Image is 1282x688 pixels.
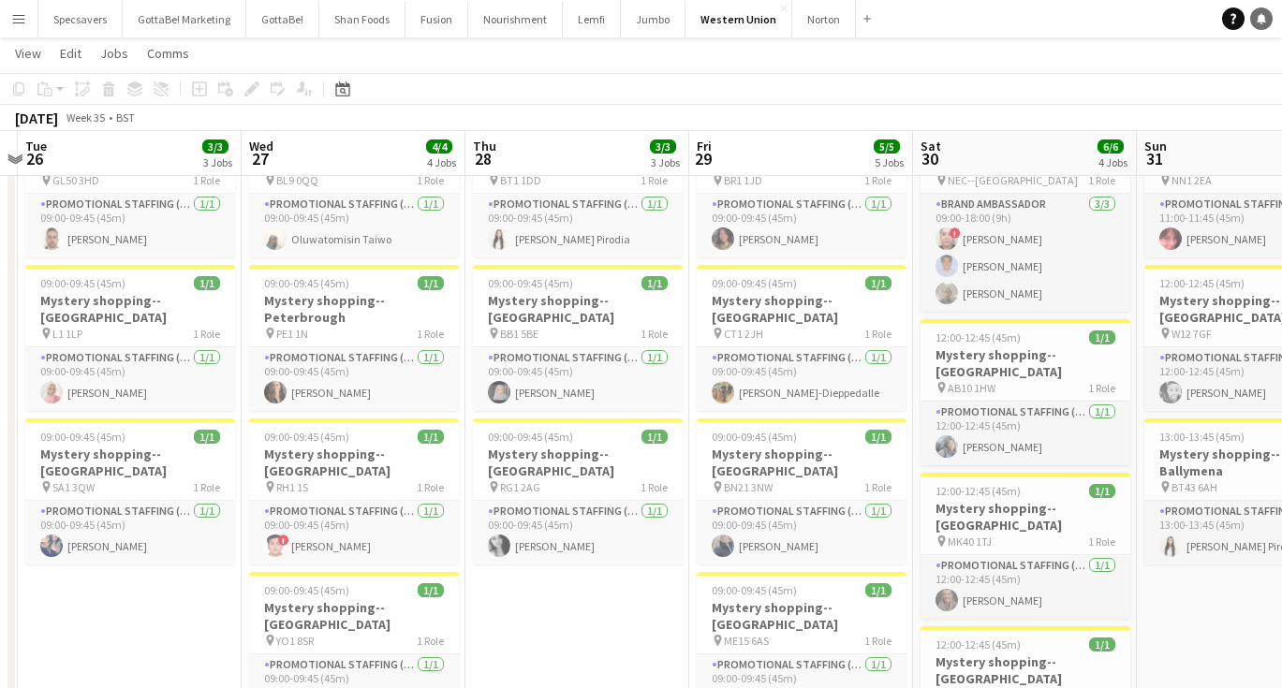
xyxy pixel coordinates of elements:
span: 1/1 [194,430,220,444]
span: 1/1 [865,430,892,444]
span: AB10 1HW [948,381,995,395]
span: Comms [147,45,189,62]
app-card-role: Promotional Staffing (Mystery Shopper)1/109:00-09:45 (45m)[PERSON_NAME] Pirodia [473,194,683,257]
span: 1/1 [641,430,668,444]
h3: Mystery shopping--[GEOGRAPHIC_DATA] [921,500,1130,534]
span: 1 Role [417,480,444,494]
span: 1 Role [417,173,444,187]
button: Lemfi [563,1,621,37]
h3: Mystery shopping--[GEOGRAPHIC_DATA] [921,653,1130,687]
span: View [15,45,41,62]
h3: Mystery shopping--[GEOGRAPHIC_DATA] [25,292,235,326]
span: 6/6 [1098,139,1124,154]
a: Edit [52,41,89,66]
span: Sun [1144,138,1167,154]
span: 1/1 [1089,330,1115,344]
div: 09:00-18:00 (9h)3/3ASAP [GEOGRAPHIC_DATA] @ BP Pluse--Times TBC NEC--[GEOGRAPHIC_DATA]1 RoleBrand... [921,111,1130,312]
app-card-role: Promotional Staffing (Mystery Shopper)1/109:00-09:45 (45m)![PERSON_NAME] [249,501,459,564]
span: 1 Role [641,480,668,494]
span: 09:00-09:45 (45m) [264,276,349,290]
span: 12:00-12:45 (45m) [1159,276,1245,290]
app-job-card: 09:00-09:45 (45m)1/1Mystery shopping--[GEOGRAPHIC_DATA] BN21 3NW1 RolePromotional Staffing (Myste... [697,418,906,564]
h3: Mystery shopping--[GEOGRAPHIC_DATA] [921,346,1130,380]
span: 1 Role [864,173,892,187]
span: ME15 6AS [724,634,769,648]
app-job-card: 12:00-12:45 (45m)1/1Mystery shopping--[GEOGRAPHIC_DATA] AB10 1HW1 RolePromotional Staffing (Myste... [921,319,1130,465]
span: 1 Role [1088,381,1115,395]
span: 1 Role [1088,534,1115,549]
div: 4 Jobs [427,155,456,169]
span: PE1 1N [276,327,308,341]
span: 30 [918,148,941,169]
h3: Mystery shopping--[GEOGRAPHIC_DATA] [473,292,683,326]
span: 1/1 [865,583,892,597]
div: 09:00-09:45 (45m)1/1Mystery shopping--[GEOGRAPHIC_DATA] BB1 5BE1 RolePromotional Staffing (Myster... [473,265,683,411]
span: 09:00-09:45 (45m) [264,583,349,597]
div: 09:00-09:45 (45m)1/1Mystery shopping--[GEOGRAPHIC_DATA] RH1 1S1 RolePromotional Staffing (Mystery... [249,418,459,564]
span: 3/3 [202,139,228,154]
span: BR1 1JD [724,173,762,187]
app-card-role: Brand Ambassador3/309:00-18:00 (9h)![PERSON_NAME][PERSON_NAME][PERSON_NAME] [921,194,1130,312]
button: GottaBe! [246,1,319,37]
button: Jumbo [621,1,685,37]
span: W12 7GF [1171,327,1212,341]
button: Norton [792,1,856,37]
div: 3 Jobs [651,155,680,169]
div: [DATE] [15,109,58,127]
span: 1/1 [1089,484,1115,498]
app-card-role: Promotional Staffing (Mystery Shopper)1/109:00-09:45 (45m)[PERSON_NAME] [249,347,459,411]
span: 12:00-12:45 (45m) [936,637,1021,651]
span: 1/1 [865,276,892,290]
app-card-role: Promotional Staffing (Mystery Shopper)1/109:00-09:45 (45m)[PERSON_NAME] [473,501,683,564]
span: Edit [60,45,81,62]
div: 09:00-09:45 (45m)1/1Mystery shopping--[GEOGRAPHIC_DATA] GL50 3HD1 RolePromotional Staffing (Myste... [25,111,235,257]
span: 1 Role [1088,173,1115,187]
app-card-role: Promotional Staffing (Mystery Shopper)1/112:00-12:45 (45m)[PERSON_NAME] [921,555,1130,619]
span: 1/1 [194,276,220,290]
a: Jobs [93,41,136,66]
app-job-card: 09:00-09:45 (45m)1/1Mystery shopping--[GEOGRAPHIC_DATA] CT1 2JH1 RolePromotional Staffing (Myster... [697,265,906,411]
div: 3 Jobs [203,155,232,169]
span: Fri [697,138,712,154]
app-job-card: 09:00-09:45 (45m)1/1Mystery shopping--[GEOGRAPHIC_DATA] BR1 1JD1 RolePromotional Staffing (Myster... [697,111,906,257]
span: Week 35 [62,110,109,124]
span: 09:00-09:45 (45m) [488,276,573,290]
div: 09:00-09:45 (45m)1/1Mystery shopping--[GEOGRAPHIC_DATA] SA1 3QW1 RolePromotional Staffing (Myster... [25,418,235,564]
span: 1 Role [864,327,892,341]
span: BL9 0QQ [276,173,318,187]
span: 12:00-12:45 (45m) [936,330,1021,344]
span: 1 Role [417,327,444,341]
span: YO1 8SR [276,634,314,648]
span: 12:00-12:45 (45m) [936,484,1021,498]
span: 09:00-09:45 (45m) [264,430,349,444]
app-job-card: 12:00-12:45 (45m)1/1Mystery shopping--[GEOGRAPHIC_DATA] MK40 1TJ1 RolePromotional Staffing (Myste... [921,473,1130,619]
div: 09:00-09:45 (45m)1/1Mystery shopping--[GEOGRAPHIC_DATA] BL9 0QQ1 RolePromotional Staffing (Myster... [249,111,459,257]
span: 09:00-09:45 (45m) [712,276,797,290]
button: GottaBe! Marketing [123,1,246,37]
span: RH1 1S [276,480,308,494]
span: GL50 3HD [52,173,99,187]
span: 09:00-09:45 (45m) [488,430,573,444]
span: SA1 3QW [52,480,95,494]
app-job-card: 09:00-09:45 (45m)1/1Mystery shopping--[GEOGRAPHIC_DATA] RG1 2AG1 RolePromotional Staffing (Myster... [473,418,683,564]
app-card-role: Promotional Staffing (Mystery Shopper)1/112:00-12:45 (45m)[PERSON_NAME] [921,402,1130,465]
span: Wed [249,138,273,154]
span: ! [950,227,961,239]
app-card-role: Promotional Staffing (Mystery Shopper)1/109:00-09:45 (45m)[PERSON_NAME] [697,194,906,257]
span: 1/1 [418,430,444,444]
button: Fusion [405,1,468,37]
app-card-role: Promotional Staffing (Mystery Shopper)1/109:00-09:45 (45m)[PERSON_NAME] [25,347,235,411]
span: 26 [22,148,47,169]
span: 09:00-09:45 (45m) [712,583,797,597]
span: 1 Role [193,173,220,187]
span: 1 Role [641,173,668,187]
div: 09:00-09:45 (45m)1/1Mystery shopping--Peterbrough PE1 1N1 RolePromotional Staffing (Mystery Shopp... [249,265,459,411]
span: MK40 1TJ [948,534,992,549]
span: ! [278,534,289,546]
span: 5/5 [874,139,900,154]
h3: Mystery shopping--[GEOGRAPHIC_DATA] [697,599,906,633]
